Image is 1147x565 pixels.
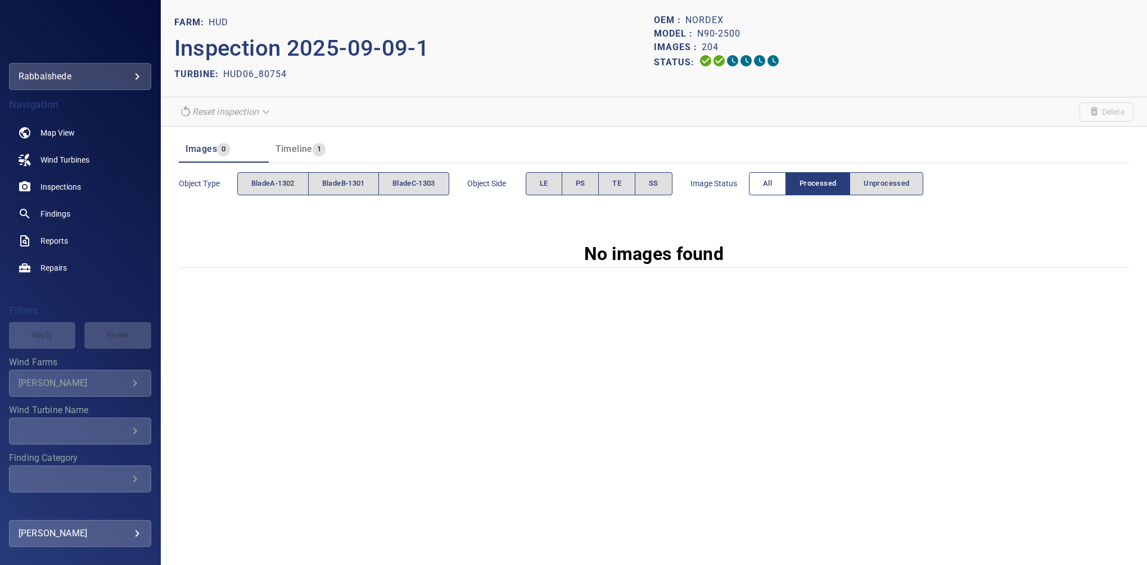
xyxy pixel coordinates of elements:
[654,54,699,70] p: Status:
[9,63,151,90] div: rabbalshede
[9,406,151,415] label: Wind Turbine Name
[308,172,379,195] button: bladeB-1301
[174,32,654,65] p: Inspection 2025-09-09-1
[322,177,365,190] span: bladeB-1301
[174,68,223,81] p: TURBINE:
[766,54,780,68] svg: Classification 0%
[9,119,151,146] a: map noActive
[40,127,75,138] span: Map View
[9,173,151,200] a: inspections noActive
[9,146,151,173] a: windturbines noActive
[40,235,68,246] span: Reports
[19,378,128,388] div: [PERSON_NAME]
[864,177,909,190] span: Unprocessed
[186,144,217,154] span: Images
[467,178,526,189] span: Object Side
[19,524,142,542] div: [PERSON_NAME]
[9,454,151,463] label: Finding Category
[9,200,151,227] a: findings noActive
[9,418,151,445] div: Wind Turbine Name
[1080,102,1134,122] span: Unable to delete the inspection due to your user permissions
[850,172,923,195] button: Unprocessed
[584,240,724,267] p: No images found
[800,177,836,190] span: Processed
[654,41,702,54] p: Images :
[313,143,326,156] span: 1
[649,177,658,190] span: SS
[40,262,67,273] span: Repairs
[612,177,621,190] span: TE
[392,177,435,190] span: bladeC-1303
[40,181,81,192] span: Inspections
[699,54,712,68] svg: Uploading 100%
[749,172,786,195] button: All
[174,102,277,122] div: Reset inspection
[749,172,924,195] div: imageStatus
[9,254,151,281] a: repairs noActive
[209,16,228,29] p: Hud
[179,178,237,189] span: Object type
[40,208,70,219] span: Findings
[40,154,89,165] span: Wind Turbines
[562,172,599,195] button: PS
[217,143,230,156] span: 0
[237,172,309,195] button: bladeA-1302
[702,41,719,54] p: 204
[251,177,295,190] span: bladeA-1302
[526,172,562,195] button: LE
[654,27,697,41] p: Model :
[9,99,151,110] h4: Navigation
[9,358,151,367] label: Wind Farms
[785,172,850,195] button: Processed
[685,14,724,27] p: Nordex
[690,178,749,189] span: Image Status
[9,370,151,397] div: Wind Farms
[763,177,772,190] span: All
[635,172,672,195] button: SS
[654,14,685,27] p: OEM :
[540,177,548,190] span: LE
[237,172,449,195] div: objectType
[712,54,726,68] svg: Data Formatted 100%
[726,54,739,68] svg: Selecting 0%
[526,172,672,195] div: objectSide
[598,172,635,195] button: TE
[9,227,151,254] a: reports noActive
[9,305,151,316] h4: Filters
[19,68,142,86] div: rabbalshede
[9,501,151,510] label: Finding Type
[739,54,753,68] svg: ML Processing 0%
[576,177,585,190] span: PS
[276,144,313,154] span: Timeline
[9,465,151,492] div: Finding Category
[192,106,259,117] em: Reset inspection
[378,172,449,195] button: bladeC-1303
[174,102,277,122] div: Unable to reset the inspection due to your user permissions
[223,68,287,81] p: HUD06_80754
[697,27,740,41] p: N90-2500
[753,54,766,68] svg: Matching 0%
[174,16,209,29] p: FARM:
